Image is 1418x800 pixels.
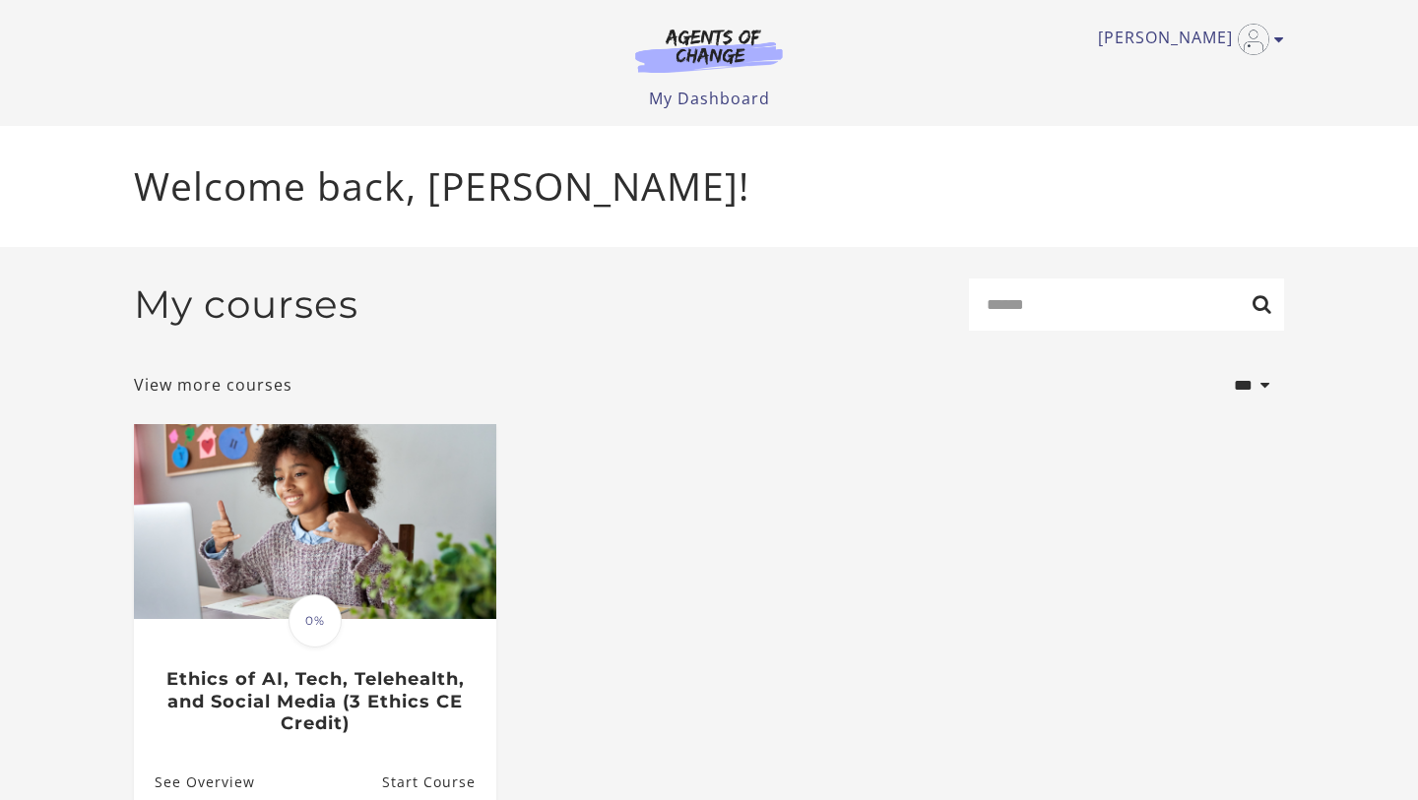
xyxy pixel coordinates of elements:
[649,88,770,109] a: My Dashboard
[134,281,358,328] h2: My courses
[155,668,475,735] h3: Ethics of AI, Tech, Telehealth, and Social Media (3 Ethics CE Credit)
[134,373,292,397] a: View more courses
[134,157,1284,215] p: Welcome back, [PERSON_NAME]!
[1098,24,1274,55] a: Toggle menu
[289,594,342,647] span: 0%
[614,28,804,73] img: Agents of Change Logo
